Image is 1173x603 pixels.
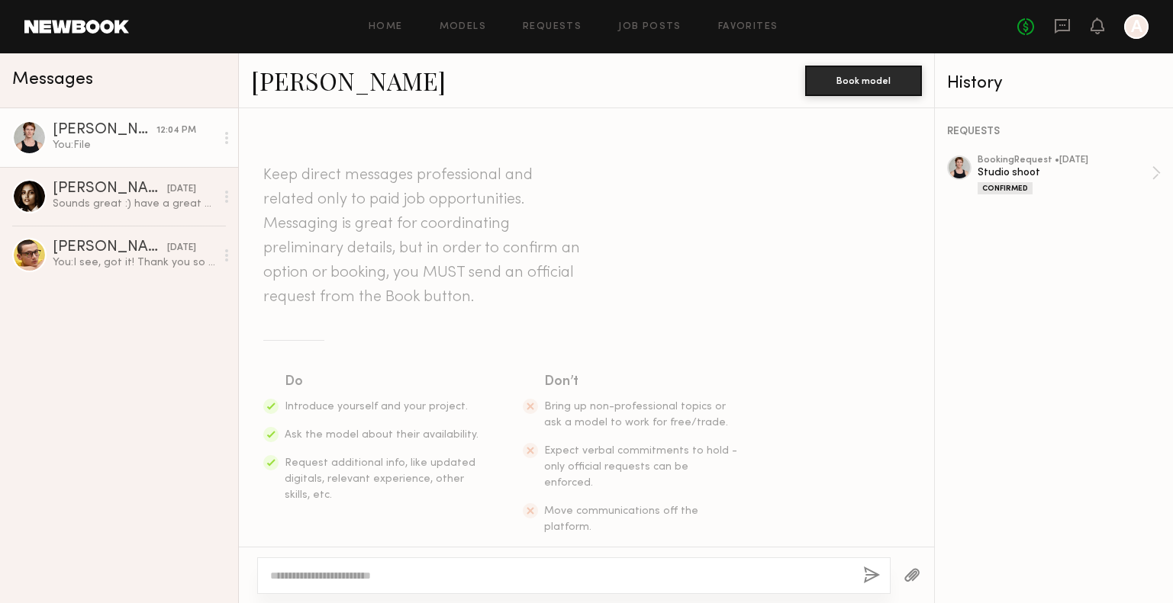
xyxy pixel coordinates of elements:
[978,156,1161,194] a: bookingRequest •[DATE]Studio shootConfirmed
[53,197,215,211] div: Sounds great :) have a great weekend!
[805,66,922,96] button: Book model
[805,73,922,86] a: Book model
[369,22,403,32] a: Home
[544,371,740,393] div: Don’t
[285,458,475,500] span: Request additional info, like updated digitals, relevant experience, other skills, etc.
[618,22,682,32] a: Job Posts
[285,430,479,440] span: Ask the model about their availability.
[544,402,728,428] span: Bring up non-professional topics or ask a model to work for free/trade.
[285,371,480,393] div: Do
[978,182,1033,194] div: Confirmed
[285,402,468,412] span: Introduce yourself and your project.
[251,64,446,97] a: [PERSON_NAME]
[1124,14,1149,39] a: A
[263,163,584,310] header: Keep direct messages professional and related only to paid job opportunities. Messaging is great ...
[53,138,215,152] div: You: File
[718,22,778,32] a: Favorites
[947,127,1161,137] div: REQUESTS
[544,506,698,532] span: Move communications off the platform.
[53,240,167,255] div: [PERSON_NAME]
[978,156,1152,165] div: booking Request • [DATE]
[156,123,196,138] div: 12:04 PM
[53,255,215,270] div: You: I see, got it! Thank you so much for letting me know :)
[440,22,486,32] a: Models
[167,182,196,197] div: [DATE]
[53,123,156,138] div: [PERSON_NAME]
[978,165,1152,180] div: Studio shoot
[12,71,93,88] span: Messages
[523,22,582,32] a: Requests
[544,446,737,488] span: Expect verbal commitments to hold - only official requests can be enforced.
[167,241,196,255] div: [DATE]
[53,181,167,197] div: [PERSON_NAME]
[947,75,1161,92] div: History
